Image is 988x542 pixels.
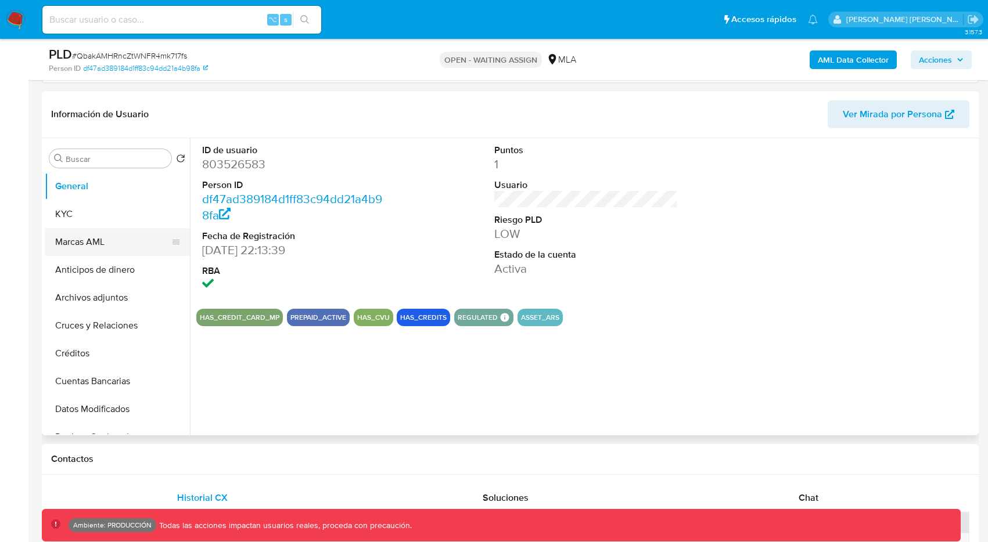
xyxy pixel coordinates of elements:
[45,339,190,367] button: Créditos
[202,230,386,243] dt: Fecha de Registración
[494,179,678,191] dt: Usuario
[440,52,542,68] p: OPEN - WAITING ASSIGN
[177,491,228,504] span: Historial CX
[843,100,942,128] span: Ver Mirada por Persona
[202,190,382,223] a: df47ad389184d1ff83c94dd21a4b98fa
[965,27,982,37] span: 3.157.3
[202,179,386,191] dt: Person ID
[45,367,190,395] button: Cuentas Bancarias
[202,156,386,172] dd: 803526583
[494,156,678,172] dd: 1
[54,154,63,163] button: Buscar
[967,13,979,26] a: Salir
[483,491,529,504] span: Soluciones
[846,14,964,25] p: mauro.ibarra@mercadolibre.com
[293,12,317,28] button: search-icon
[45,172,190,200] button: General
[268,14,277,25] span: ⌥
[494,248,678,261] dt: Estado de la cuenta
[45,312,190,339] button: Cruces y Relaciones
[818,50,889,69] b: AML Data Collector
[202,144,386,157] dt: ID de usuario
[45,228,181,256] button: Marcas AML
[73,523,152,527] p: Ambiente: PRODUCCIÓN
[42,12,321,27] input: Buscar usuario o caso...
[731,13,796,26] span: Accesos rápidos
[45,395,190,423] button: Datos Modificados
[66,154,167,164] input: Buscar
[828,100,969,128] button: Ver Mirada por Persona
[202,242,386,258] dd: [DATE] 22:13:39
[494,214,678,226] dt: Riesgo PLD
[83,63,208,74] a: df47ad389184d1ff83c94dd21a4b98fa
[45,284,190,312] button: Archivos adjuntos
[156,520,412,531] p: Todas las acciones impactan usuarios reales, proceda con precaución.
[284,14,288,25] span: s
[45,423,190,451] button: Devices Geolocation
[49,45,72,63] b: PLD
[799,491,818,504] span: Chat
[72,50,187,62] span: # QbakAMHRncZtWNFR4mk717fs
[176,154,185,167] button: Volver al orden por defecto
[494,144,678,157] dt: Puntos
[919,50,952,69] span: Acciones
[808,15,818,24] a: Notificaciones
[51,109,149,120] h1: Información de Usuario
[45,256,190,284] button: Anticipos de dinero
[49,63,81,74] b: Person ID
[45,200,190,228] button: KYC
[547,53,576,66] div: MLA
[202,265,386,277] dt: RBA
[494,226,678,242] dd: LOW
[494,261,678,277] dd: Activa
[911,50,972,69] button: Acciones
[810,50,897,69] button: AML Data Collector
[51,453,969,465] h1: Contactos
